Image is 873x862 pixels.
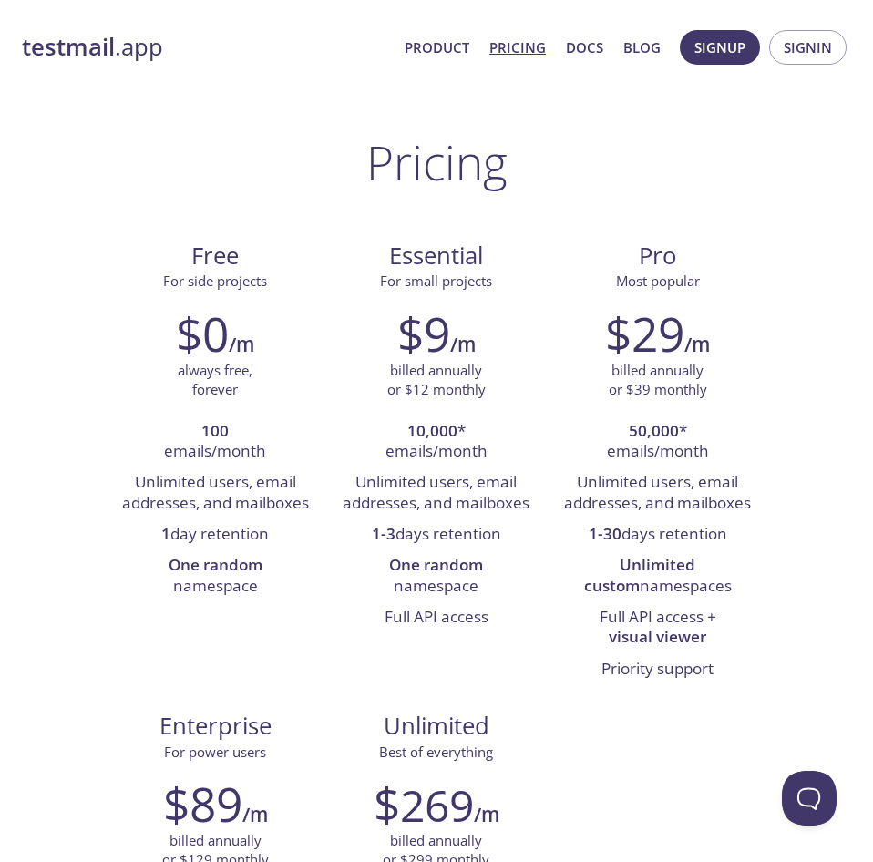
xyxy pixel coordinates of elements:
li: * emails/month [560,416,755,468]
li: Priority support [560,654,755,685]
li: Unlimited users, email addresses, and mailboxes [560,467,755,519]
li: days retention [560,519,755,550]
strong: 50,000 [629,420,679,441]
p: always free, forever [178,361,252,400]
span: Unlimited [384,710,489,742]
h1: Pricing [366,135,508,190]
li: days retention [340,519,534,550]
span: Essential [341,241,533,272]
strong: Unlimited custom [584,554,696,595]
strong: visual viewer [609,626,706,647]
li: day retention [118,519,313,550]
span: For side projects [163,272,267,290]
li: * emails/month [340,416,534,468]
span: Best of everything [379,743,493,761]
h2: $0 [176,306,229,361]
strong: 1-3 [372,523,395,544]
span: Signup [694,36,745,59]
li: Full API access + [560,602,755,654]
li: Full API access [340,602,534,633]
span: For power users [164,743,266,761]
button: Signup [680,30,760,65]
strong: 1-30 [589,523,621,544]
h2: $9 [397,306,450,361]
span: For small projects [380,272,492,290]
strong: One random [169,554,262,575]
h2: $89 [163,776,242,831]
p: billed annually or $12 monthly [387,361,486,400]
span: 269 [400,775,474,835]
p: billed annually or $39 monthly [609,361,707,400]
strong: 1 [161,523,170,544]
a: Product [405,36,469,59]
h2: $29 [605,306,684,361]
h6: /m [450,329,476,360]
h6: /m [684,329,710,360]
li: Unlimited users, email addresses, and mailboxes [118,467,313,519]
h6: /m [229,329,254,360]
span: Signin [784,36,832,59]
span: Pro [561,241,754,272]
span: Enterprise [119,711,312,742]
strong: 10,000 [407,420,457,441]
strong: 100 [201,420,229,441]
span: Most popular [616,272,700,290]
li: namespace [340,550,534,602]
li: emails/month [118,416,313,468]
h6: /m [242,799,268,830]
li: namespace [118,550,313,602]
a: Blog [623,36,661,59]
iframe: Help Scout Beacon - Open [782,771,837,826]
a: testmail.app [22,32,390,63]
strong: testmail [22,31,115,63]
li: namespaces [560,550,755,602]
a: Docs [566,36,603,59]
h2: $ [374,776,474,831]
strong: One random [389,554,483,575]
h6: /m [474,799,499,830]
button: Signin [769,30,847,65]
a: Pricing [489,36,546,59]
span: Free [119,241,312,272]
li: Unlimited users, email addresses, and mailboxes [340,467,534,519]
